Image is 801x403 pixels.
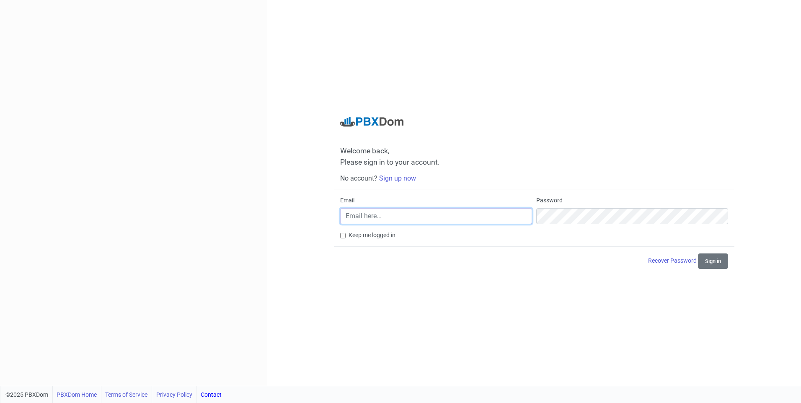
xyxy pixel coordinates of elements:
[105,386,147,403] a: Terms of Service
[379,174,416,182] a: Sign up now
[536,196,563,205] label: Password
[156,386,192,403] a: Privacy Policy
[648,257,698,264] a: Recover Password
[340,147,728,155] span: Welcome back,
[57,386,97,403] a: PBXDom Home
[340,174,728,182] h6: No account?
[340,158,440,166] span: Please sign in to your account.
[340,196,354,205] label: Email
[340,208,532,224] input: Email here...
[349,231,395,240] label: Keep me logged in
[5,386,222,403] div: ©2025 PBXDom
[201,386,222,403] a: Contact
[698,253,728,269] button: Sign in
